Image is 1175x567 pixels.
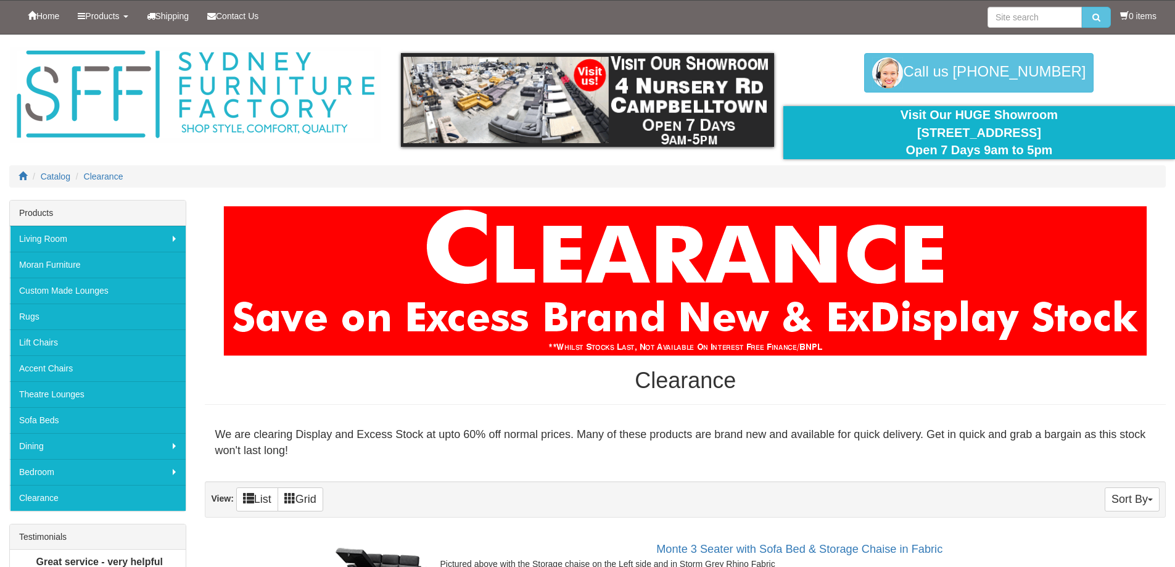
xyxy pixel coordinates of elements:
[84,172,123,181] a: Clearance
[987,7,1082,28] input: Site search
[205,417,1166,468] div: We are clearing Display and Excess Stock at upto 60% off normal prices. Many of these products ar...
[10,485,186,511] a: Clearance
[10,329,186,355] a: Lift Chairs
[1120,10,1156,22] li: 0 items
[216,11,258,21] span: Contact Us
[10,381,186,407] a: Theatre Lounges
[10,459,186,485] a: Bedroom
[10,226,186,252] a: Living Room
[656,543,942,555] a: Monte 3 Seater with Sofa Bed & Storage Chaise in Fabric
[36,557,163,567] b: Great service - very helpful
[1105,487,1160,511] button: Sort By
[401,53,774,147] img: showroom.gif
[10,201,186,226] div: Products
[10,407,186,433] a: Sofa Beds
[198,1,268,31] a: Contact Us
[10,433,186,459] a: Dining
[138,1,199,31] a: Shipping
[36,11,59,21] span: Home
[205,368,1166,393] h1: Clearance
[211,494,233,503] strong: View:
[793,106,1166,159] div: Visit Our HUGE Showroom [STREET_ADDRESS] Open 7 Days 9am to 5pm
[278,487,323,511] a: Grid
[68,1,137,31] a: Products
[19,1,68,31] a: Home
[85,11,119,21] span: Products
[155,11,189,21] span: Shipping
[41,172,70,181] a: Catalog
[10,355,186,381] a: Accent Chairs
[223,206,1147,356] img: Clearance
[10,278,186,304] a: Custom Made Lounges
[236,487,278,511] a: List
[10,524,186,550] div: Testimonials
[10,252,186,278] a: Moran Furniture
[10,304,186,329] a: Rugs
[10,47,381,143] img: Sydney Furniture Factory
